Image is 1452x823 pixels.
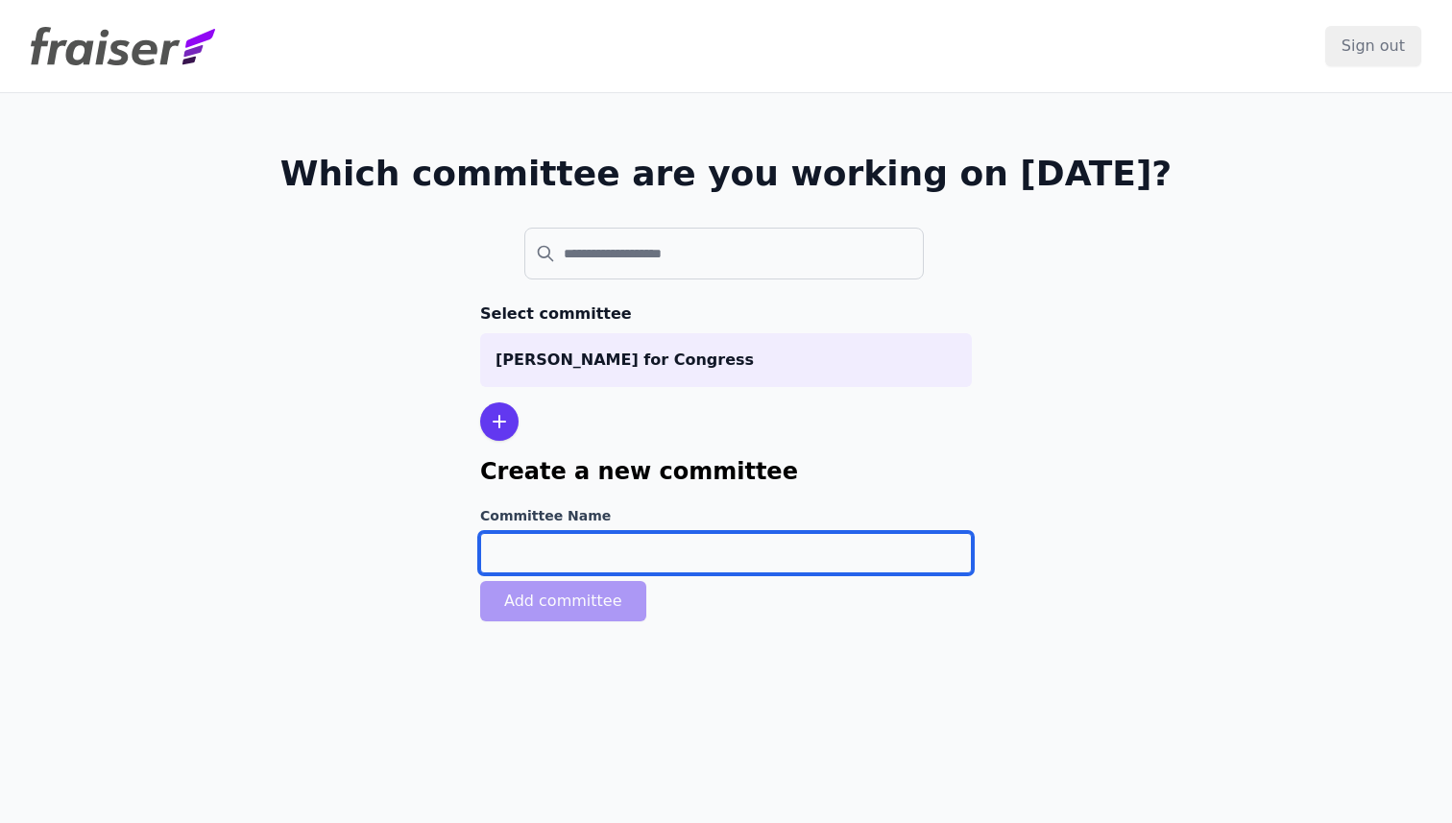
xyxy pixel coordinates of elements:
img: Fraiser Logo [31,27,215,65]
h3: Select committee [480,303,972,326]
label: Committee Name [480,506,972,525]
input: Sign out [1325,26,1421,66]
a: [PERSON_NAME] for Congress [480,333,972,387]
h1: Which committee are you working on [DATE]? [280,155,1173,193]
h1: Create a new committee [480,456,972,487]
p: [PERSON_NAME] for Congress [496,349,956,372]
